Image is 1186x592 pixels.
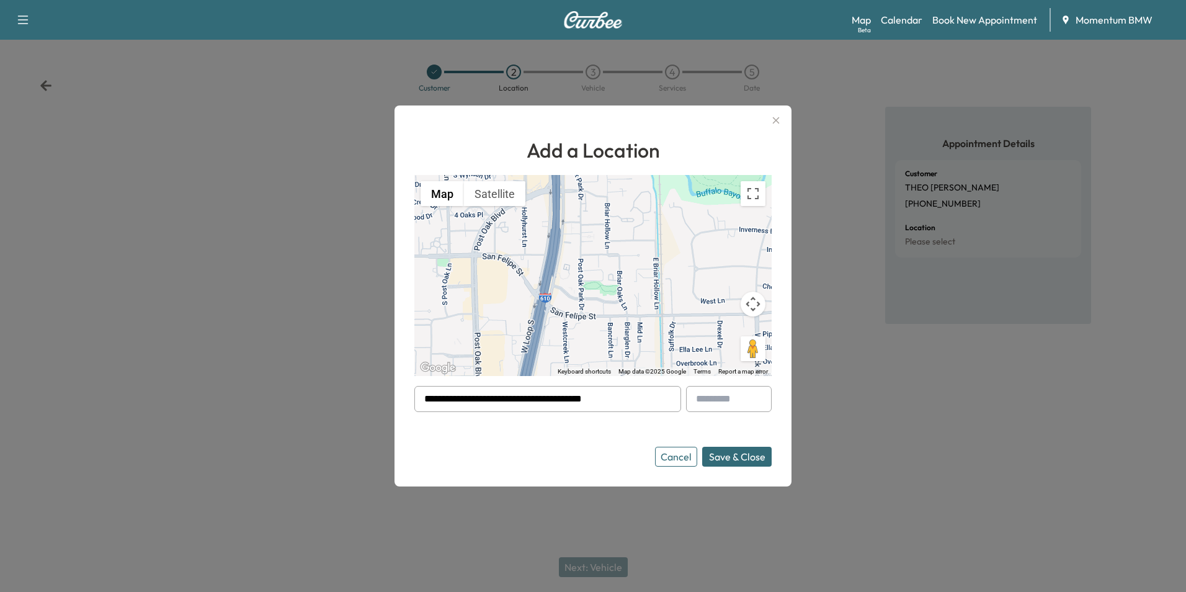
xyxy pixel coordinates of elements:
h1: Add a Location [414,135,772,165]
a: Terms [693,368,711,375]
button: Show street map [421,181,464,206]
span: Map data ©2025 Google [618,368,686,375]
img: Google [417,360,458,376]
button: Drag Pegman onto the map to open Street View [741,336,765,361]
div: Beta [858,25,871,35]
a: Calendar [881,12,922,27]
button: Save & Close [702,447,772,467]
button: Keyboard shortcuts [558,367,611,376]
a: MapBeta [852,12,871,27]
span: Momentum BMW [1076,12,1153,27]
a: Report a map error [718,368,768,375]
button: Cancel [655,447,697,467]
button: Map camera controls [741,292,765,316]
a: Open this area in Google Maps (opens a new window) [417,360,458,376]
button: Toggle fullscreen view [741,181,765,206]
a: Book New Appointment [932,12,1037,27]
button: Show satellite imagery [464,181,525,206]
img: Curbee Logo [563,11,623,29]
